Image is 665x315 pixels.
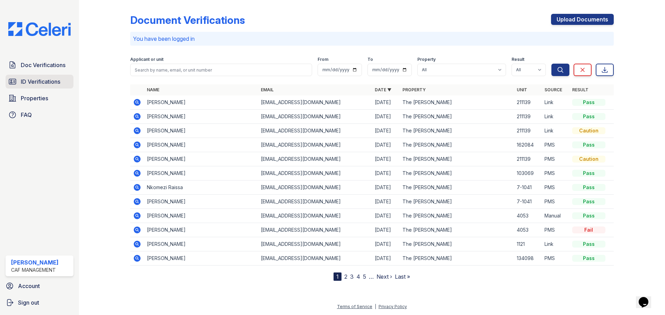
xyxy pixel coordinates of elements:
[542,124,569,138] td: Link
[400,209,514,223] td: The [PERSON_NAME]
[144,180,258,195] td: Nkomezi Raissa
[18,282,40,290] span: Account
[3,296,76,309] a: Sign out
[542,138,569,152] td: PMS
[144,237,258,251] td: [PERSON_NAME]
[514,180,542,195] td: 7-1041
[6,108,73,122] a: FAQ
[542,237,569,251] td: Link
[542,209,569,223] td: Manual
[542,223,569,237] td: PMS
[258,195,372,209] td: [EMAIL_ADDRESS][DOMAIN_NAME]
[514,237,542,251] td: 1121
[514,251,542,266] td: 134098
[400,152,514,166] td: The [PERSON_NAME]
[372,251,400,266] td: [DATE]
[636,287,658,308] iframe: chat widget
[375,304,376,309] div: |
[572,241,605,248] div: Pass
[334,272,342,281] div: 1
[258,166,372,180] td: [EMAIL_ADDRESS][DOMAIN_NAME]
[542,251,569,266] td: PMS
[395,273,410,280] a: Last »
[258,223,372,237] td: [EMAIL_ADDRESS][DOMAIN_NAME]
[372,195,400,209] td: [DATE]
[400,223,514,237] td: The [PERSON_NAME]
[3,279,76,293] a: Account
[350,273,354,280] a: 3
[144,251,258,266] td: [PERSON_NAME]
[21,94,48,102] span: Properties
[400,138,514,152] td: The [PERSON_NAME]
[21,77,60,86] span: ID Verifications
[144,152,258,166] td: [PERSON_NAME]
[514,138,542,152] td: 162084
[3,22,76,36] img: CE_Logo_Blue-a8612792a0a2168367f1c8372b55b34899dd931a85d93a1a3d3e32e68fde9ad4.png
[144,124,258,138] td: [PERSON_NAME]
[369,272,374,281] span: …
[572,141,605,148] div: Pass
[572,99,605,106] div: Pass
[21,111,32,119] span: FAQ
[572,255,605,262] div: Pass
[572,170,605,177] div: Pass
[514,95,542,110] td: 211139
[514,124,542,138] td: 211139
[379,304,407,309] a: Privacy Policy
[542,110,569,124] td: Link
[258,180,372,195] td: [EMAIL_ADDRESS][DOMAIN_NAME]
[372,138,400,152] td: [DATE]
[258,138,372,152] td: [EMAIL_ADDRESS][DOMAIN_NAME]
[258,152,372,166] td: [EMAIL_ADDRESS][DOMAIN_NAME]
[372,209,400,223] td: [DATE]
[337,304,372,309] a: Terms of Service
[402,87,426,92] a: Property
[261,87,274,92] a: Email
[356,273,360,280] a: 4
[6,75,73,89] a: ID Verifications
[400,124,514,138] td: The [PERSON_NAME]
[344,273,347,280] a: 2
[572,113,605,120] div: Pass
[400,95,514,110] td: The [PERSON_NAME]
[400,110,514,124] td: The [PERSON_NAME]
[572,127,605,134] div: Caution
[367,57,373,62] label: To
[372,95,400,110] td: [DATE]
[130,64,312,76] input: Search by name, email, or unit number
[258,237,372,251] td: [EMAIL_ADDRESS][DOMAIN_NAME]
[517,87,527,92] a: Unit
[514,209,542,223] td: 4053
[572,156,605,163] div: Caution
[400,251,514,266] td: The [PERSON_NAME]
[372,152,400,166] td: [DATE]
[144,95,258,110] td: [PERSON_NAME]
[372,124,400,138] td: [DATE]
[372,166,400,180] td: [DATE]
[400,195,514,209] td: The [PERSON_NAME]
[21,61,65,69] span: Doc Verifications
[542,152,569,166] td: PMS
[11,267,59,274] div: CAF Management
[376,273,392,280] a: Next ›
[514,152,542,166] td: 211139
[144,195,258,209] td: [PERSON_NAME]
[572,87,588,92] a: Result
[572,212,605,219] div: Pass
[372,237,400,251] td: [DATE]
[258,110,372,124] td: [EMAIL_ADDRESS][DOMAIN_NAME]
[147,87,159,92] a: Name
[258,124,372,138] td: [EMAIL_ADDRESS][DOMAIN_NAME]
[18,298,39,307] span: Sign out
[372,223,400,237] td: [DATE]
[544,87,562,92] a: Source
[514,195,542,209] td: 7-1041
[318,57,328,62] label: From
[130,14,245,26] div: Document Verifications
[133,35,611,43] p: You have been logged in
[144,110,258,124] td: [PERSON_NAME]
[372,180,400,195] td: [DATE]
[542,95,569,110] td: Link
[11,258,59,267] div: [PERSON_NAME]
